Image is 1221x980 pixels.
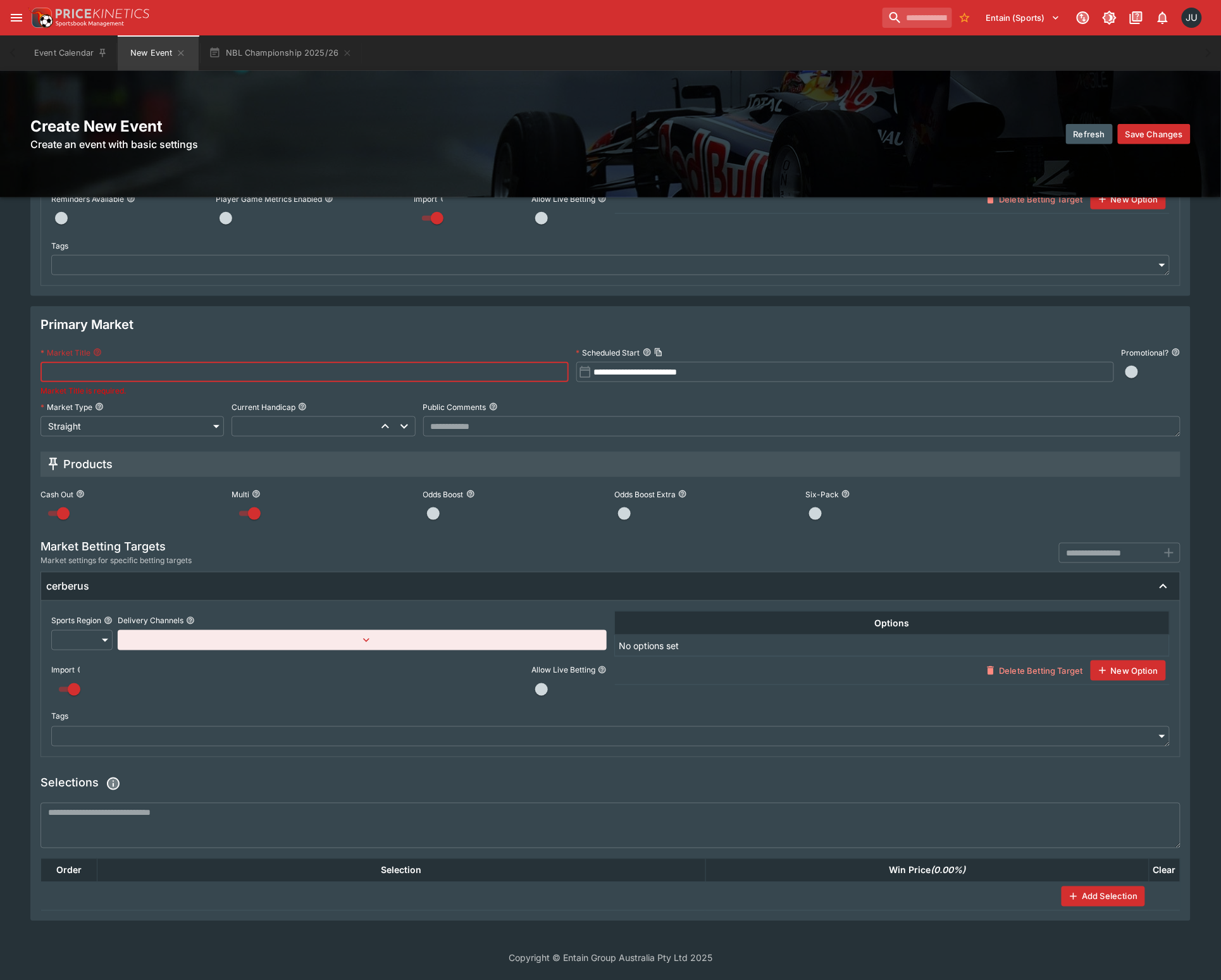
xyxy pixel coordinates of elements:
[1091,661,1166,681] button: New Option
[93,348,102,357] button: Market Title
[40,554,192,567] span: Market settings for specific betting targets
[805,489,839,500] p: Six-Pack
[1118,124,1191,144] button: Save Changes
[56,9,149,18] img: PriceKinetics
[127,194,135,203] button: Reminders Available
[46,580,89,593] h6: cerberus
[51,664,75,675] p: Import
[423,402,487,412] p: Public Comments
[298,402,307,411] button: Current Handicap
[232,489,249,500] p: Multi
[1172,348,1181,357] button: Promotional?
[598,666,607,674] button: Allow Live Betting
[654,348,663,357] button: Copy To Clipboard
[1125,6,1148,29] button: Documentation
[325,194,333,203] button: Player Game Metrics Enabled
[1066,124,1113,144] button: Refresh
[615,635,1170,656] td: No options set
[643,348,652,357] button: Scheduled StartCopy To Clipboard
[1178,4,1206,32] button: Justin.Walsh
[883,8,952,28] input: search
[614,489,676,500] p: Odds Boost Extra
[51,194,124,204] p: Reminders Available
[201,35,360,71] button: NBL Championship 2025/26
[40,489,73,500] p: Cash Out
[27,35,115,71] button: Event Calendar
[1122,347,1169,358] p: Promotional?
[531,664,595,675] p: Allow Live Betting
[705,859,1149,882] th: Win Price
[95,402,104,411] button: Market Type
[102,772,125,795] button: Paste/Type a csv of selections prices here. When typing, a selection will be created as you creat...
[955,8,975,28] button: No Bookmarks
[1091,189,1166,209] button: New Option
[1072,6,1094,29] button: Connected to PK
[40,539,192,554] h5: Market Betting Targets
[531,194,595,204] p: Allow Live Betting
[40,416,224,437] div: Straight
[40,386,126,395] span: Market Title is required.
[979,189,1090,209] button: Delete Betting Target
[576,347,640,358] p: Scheduled Start
[440,194,449,203] button: Import
[1149,859,1180,882] th: Clear
[30,116,607,136] h2: Create New Event
[979,8,1068,28] button: Select Tenant
[466,490,475,499] button: Odds Boost
[423,489,464,500] p: Odds Boost
[104,616,113,625] button: Sports Region
[40,772,125,795] h5: Selections
[678,490,687,499] button: Odds Boost Extra
[77,666,86,674] button: Import
[63,457,113,471] h5: Products
[216,194,322,204] p: Player Game Metrics Enabled
[97,859,705,882] th: Selection
[186,616,195,625] button: Delivery Channels
[76,490,85,499] button: Cash Out
[51,711,68,722] p: Tags
[51,240,68,251] p: Tags
[598,194,607,203] button: Allow Live Betting
[28,5,53,30] img: PriceKinetics Logo
[931,865,965,876] em: ( 0.00 %)
[56,21,124,27] img: Sportsbook Management
[979,661,1090,681] button: Delete Betting Target
[118,615,183,626] p: Delivery Channels
[40,402,92,412] p: Market Type
[841,490,850,499] button: Six-Pack
[40,347,90,358] p: Market Title
[41,859,97,882] th: Order
[252,490,261,499] button: Multi
[51,615,101,626] p: Sports Region
[1151,6,1174,29] button: Notifications
[1098,6,1121,29] button: Toggle light/dark mode
[1062,886,1145,907] button: Add Selection
[489,402,498,411] button: Public Comments
[232,402,295,412] p: Current Handicap
[414,194,438,204] p: Import
[615,611,1170,635] th: Options
[40,316,133,333] h4: Primary Market
[30,137,607,152] h6: Create an event with basic settings
[1182,8,1202,28] div: Justin.Walsh
[118,35,199,71] button: New Event
[5,6,28,29] button: open drawer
